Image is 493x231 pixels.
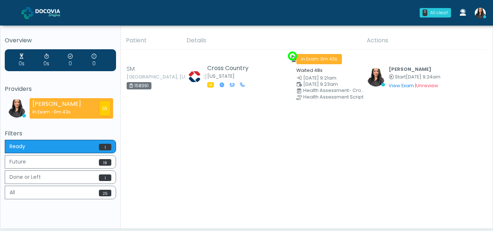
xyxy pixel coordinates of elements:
[296,82,358,87] small: Scheduled Time
[8,99,26,118] img: Viral Patel
[32,100,81,108] strong: [PERSON_NAME]
[127,82,151,89] div: 158391
[99,190,111,196] span: 25
[100,101,110,116] div: IA
[127,65,135,73] span: SM
[389,75,440,80] small: Started at
[99,159,111,166] span: 19
[296,54,342,64] span: In Exam ·
[395,74,406,80] span: Start
[296,76,358,81] small: Date Created
[5,170,116,184] button: Done or Left1
[5,37,116,44] h5: Overview
[416,82,438,89] a: Unreview
[5,86,116,92] h5: Providers
[303,75,336,81] span: [DATE] 9:21am
[5,130,116,137] h5: Filters
[99,144,111,150] span: 1
[475,8,486,19] img: Viral Patel
[362,32,487,50] th: Actions
[207,73,235,79] small: [US_STATE]
[22,7,34,19] img: Docovia
[35,9,72,16] img: Docovia
[185,68,204,86] img: Lisa Sellers
[320,56,337,62] span: 0m 43s
[296,67,323,73] small: Waited 48s
[92,53,96,68] div: 0
[389,82,414,89] a: View Exam
[68,53,73,68] div: 0
[430,9,448,16] div: All clear!
[32,108,81,115] div: In Exam -
[182,32,362,50] th: Details
[406,74,440,80] span: [DATE] 9:24am
[19,53,24,68] div: 0s
[303,81,338,87] span: [DATE] 9:23am
[5,140,116,201] div: Basic example
[99,174,111,181] span: 1
[367,68,385,86] img: Viral Patel
[122,32,182,50] th: Patient
[5,186,116,199] button: All25
[415,82,438,89] span: |
[207,82,214,88] span: IA
[5,155,116,169] button: Future19
[54,109,71,115] span: 0m 43s
[22,1,72,24] a: Docovia
[303,88,365,93] div: Health Assessment- Cross Country
[389,66,431,72] b: [PERSON_NAME]
[127,75,167,79] small: [GEOGRAPHIC_DATA], [US_STATE]
[5,140,116,153] button: Ready1
[303,95,365,99] div: Health Assessment Script
[423,9,427,16] div: 0
[43,53,49,68] div: 0s
[415,5,455,20] a: 0 All clear!
[207,65,250,72] h5: Cross Country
